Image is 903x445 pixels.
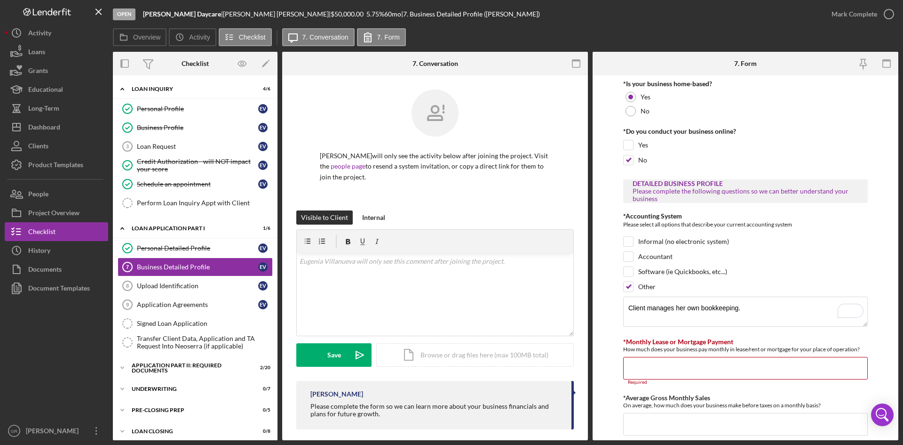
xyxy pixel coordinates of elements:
button: Product Templates [5,155,108,174]
div: Open Intercom Messenger [871,404,894,426]
div: E V [258,179,268,189]
div: Loan Application Part I [132,226,247,231]
button: Loans [5,42,108,61]
div: History [28,241,50,262]
a: Document Templates [5,279,108,298]
div: Required [623,380,868,385]
button: People [5,185,108,203]
div: Dashboard [28,118,60,139]
div: Schedule an appointment [137,180,258,188]
div: Project Overview [28,203,79,225]
div: Underwriting [132,386,247,392]
div: 60 mo [384,10,401,18]
button: Save [296,343,372,367]
label: Yes [641,93,650,101]
label: Software (ie Quickbooks, etc...) [638,267,727,276]
button: Checklist [5,222,108,241]
div: E V [258,123,268,132]
div: Checklist [28,222,55,243]
div: Documents [28,260,62,281]
textarea: To enrich screen reader interactions, please activate Accessibility in Grammarly extension settings [623,297,868,327]
div: People [28,185,48,206]
button: Long-Term [5,99,108,118]
div: Application Part II: Required Documents [132,363,247,373]
div: 7. Conversation [412,60,458,67]
button: Grants [5,61,108,80]
div: Grants [28,61,48,82]
div: Business Detailed Profile [137,263,258,271]
tspan: 3 [126,144,129,149]
div: 1 / 6 [253,226,270,231]
a: Business ProfileEV [118,118,273,137]
div: 7. Form [734,60,757,67]
label: Other [638,282,656,291]
button: Clients [5,137,108,155]
label: *Average Gross Monthly Sales [623,394,710,402]
a: Personal ProfileEV [118,99,273,118]
div: Business Profile [137,124,258,131]
div: Document Templates [28,279,90,300]
label: Accountant [638,252,673,261]
div: Loan Closing [132,429,247,434]
div: How much does your business pay monthly in lease/rent or mortgage for your place of operation? [623,346,868,353]
label: 7. Form [377,33,400,41]
div: 5.75 % [366,10,384,18]
label: Overview [133,33,160,41]
div: Upload Identification [137,282,258,290]
label: Checklist [239,33,266,41]
div: | [143,10,223,18]
div: *Do you conduct your business online? [623,128,868,135]
a: Project Overview [5,203,108,222]
button: Educational [5,80,108,99]
div: [PERSON_NAME] [24,421,85,443]
button: Documents [5,260,108,279]
label: Activity [189,33,210,41]
div: [PERSON_NAME] [PERSON_NAME] | [223,10,331,18]
div: Activity [28,24,51,45]
div: On average, how much does your business make before taxes on a monthly basis? [623,402,868,409]
label: Yes [638,140,648,150]
div: Long-Term [28,99,59,120]
div: Educational [28,80,63,101]
a: 9Application AgreementsEV [118,295,273,314]
label: Informal (no electronic system) [638,237,729,246]
div: 0 / 5 [253,407,270,413]
tspan: 8 [126,283,129,289]
div: 2 / 20 [253,365,270,371]
div: Transfer Client Data, Application and TA Request Into Neoserra (if applicable) [137,335,272,350]
div: Perform Loan Inquiry Appt with Client [137,199,272,207]
a: Credit Authorization - will NOT impact your scoreEV [118,156,273,175]
button: Activity [169,28,216,46]
button: Overview [113,28,166,46]
tspan: 9 [126,302,129,307]
button: 7. Form [357,28,406,46]
div: Please select all options that describe your current accounting system [623,220,868,232]
div: E V [258,300,268,309]
label: *Monthly Lease or Mortgage Payment [623,338,733,346]
div: Open [113,8,135,20]
button: Dashboard [5,118,108,137]
label: 7. Conversation [302,33,349,41]
div: Loans [28,42,45,64]
button: Visible to Client [296,210,353,225]
div: E V [258,104,268,113]
div: Personal Profile [137,105,258,113]
div: Mark Complete [832,5,877,24]
button: Mark Complete [822,5,898,24]
a: 3Loan RequestEV [118,137,273,156]
div: 0 / 7 [253,386,270,392]
div: Checklist [182,60,209,67]
text: GR [11,429,17,434]
button: Activity [5,24,108,42]
a: Personal Detailed ProfileEV [118,239,273,258]
div: Personal Detailed Profile [137,244,258,252]
div: Internal [362,210,385,225]
div: | 7. Business Detailed Profile ([PERSON_NAME]) [401,10,540,18]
